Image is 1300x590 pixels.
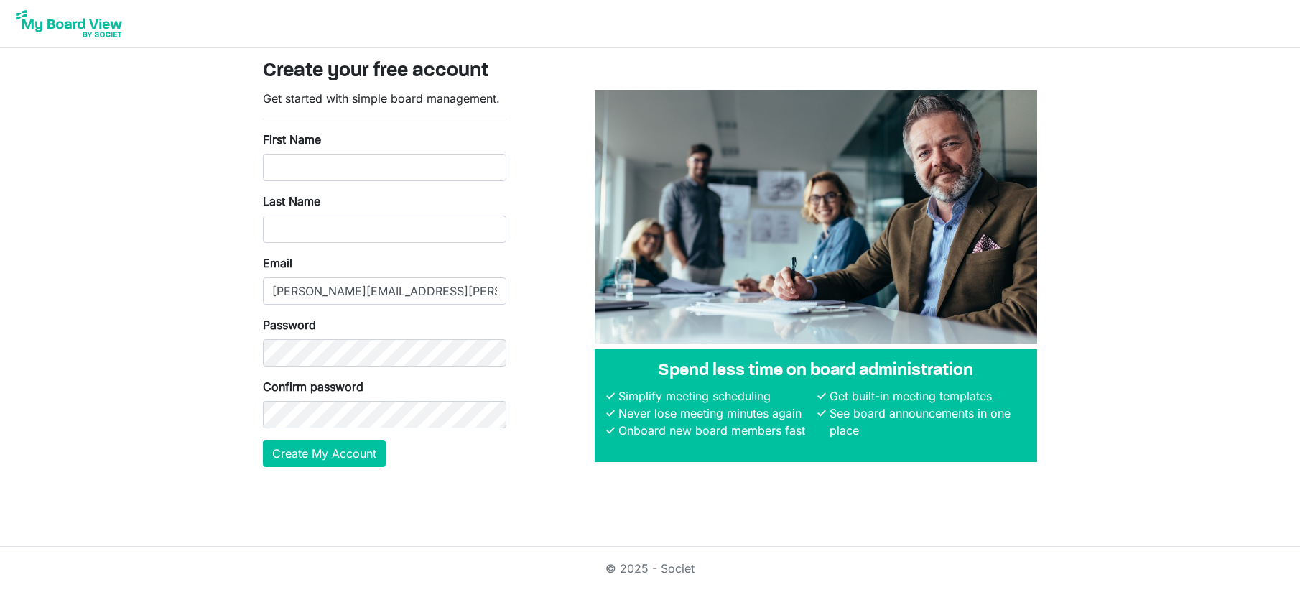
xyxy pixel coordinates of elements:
[826,405,1026,439] li: See board announcements in one place
[606,361,1026,382] h4: Spend less time on board administration
[263,193,320,210] label: Last Name
[595,90,1037,344] img: A photograph of board members sitting at a table
[263,131,321,148] label: First Name
[263,316,316,333] label: Password
[605,561,695,576] a: © 2025 - Societ
[615,422,814,439] li: Onboard new board members fast
[615,405,814,422] li: Never lose meeting minutes again
[826,387,1026,405] li: Get built-in meeting templates
[615,387,814,405] li: Simplify meeting scheduling
[263,378,363,395] label: Confirm password
[263,91,500,106] span: Get started with simple board management.
[11,6,126,42] img: My Board View Logo
[263,60,1037,84] h3: Create your free account
[263,440,386,467] button: Create My Account
[263,254,292,272] label: Email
